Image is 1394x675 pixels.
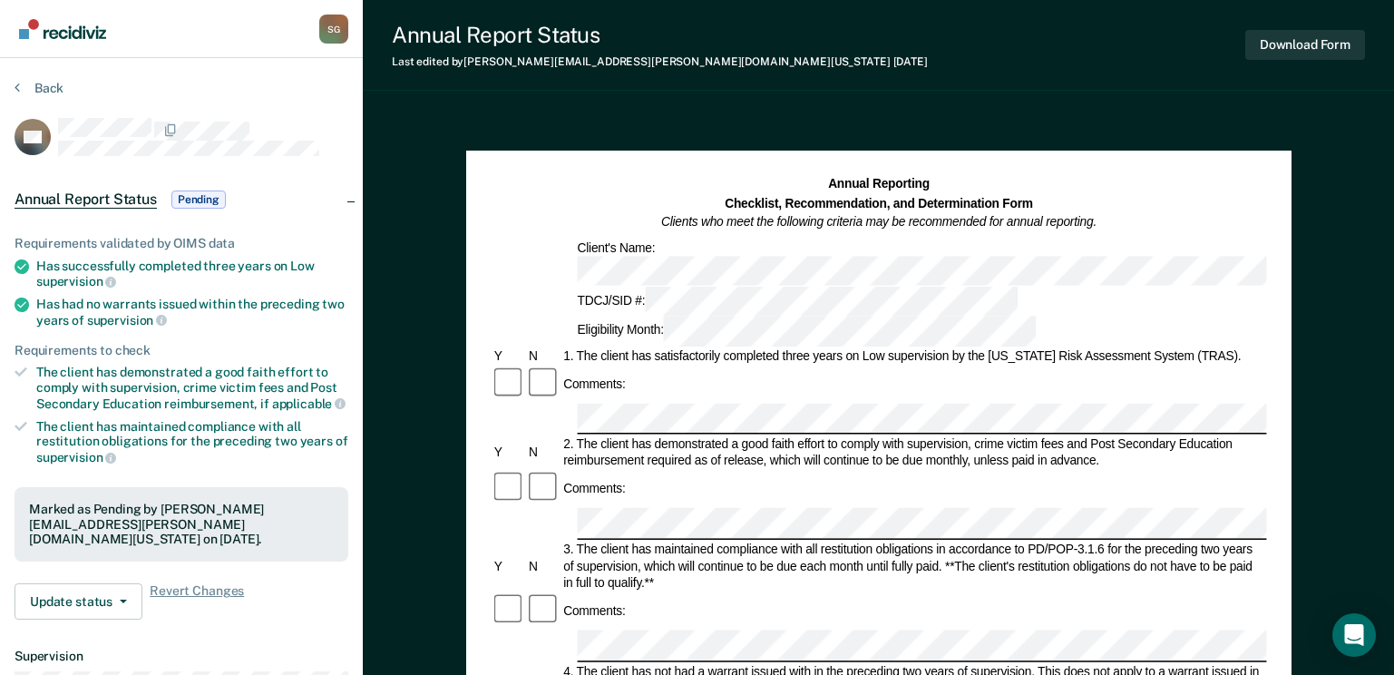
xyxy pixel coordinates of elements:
button: Update status [15,583,142,620]
span: supervision [87,313,167,328]
span: Pending [171,191,226,209]
button: Download Form [1245,30,1365,60]
div: Y [491,558,525,574]
div: Eligibility Month: [574,317,1038,347]
div: Comments: [561,376,628,392]
div: Comments: [561,602,628,619]
div: N [526,445,561,461]
div: 2. The client has demonstrated a good faith effort to comply with supervision, crime victim fees ... [561,436,1266,470]
div: Requirements to check [15,343,348,358]
img: Recidiviz [19,19,106,39]
div: 3. The client has maintained compliance with all restitution obligations in accordance to PD/POP-... [561,542,1266,592]
div: Comments: [561,481,628,497]
dt: Supervision [15,649,348,664]
strong: Annual Reporting [828,177,930,191]
span: applicable [272,396,346,411]
span: supervision [36,274,116,289]
span: Annual Report Status [15,191,157,209]
div: TDCJ/SID #: [574,287,1019,317]
div: N [526,558,561,574]
span: [DATE] [893,55,928,68]
div: Y [491,347,525,364]
button: Back [15,80,63,96]
div: Y [491,445,525,461]
em: Clients who meet the following criteria may be recommended for annual reporting. [661,215,1097,229]
div: S G [319,15,348,44]
div: Requirements validated by OIMS data [15,236,348,251]
button: Profile dropdown button [319,15,348,44]
strong: Checklist, Recommendation, and Determination Form [725,196,1033,210]
div: N [526,347,561,364]
div: The client has demonstrated a good faith effort to comply with supervision, crime victim fees and... [36,365,348,411]
div: Annual Report Status [392,22,928,48]
div: Has successfully completed three years on Low [36,259,348,289]
div: Last edited by [PERSON_NAME][EMAIL_ADDRESS][PERSON_NAME][DOMAIN_NAME][US_STATE] [392,55,928,68]
div: Has had no warrants issued within the preceding two years of [36,297,348,328]
div: Open Intercom Messenger [1332,613,1376,657]
div: 1. The client has satisfactorily completed three years on Low supervision by the [US_STATE] Risk ... [561,347,1266,364]
span: supervision [36,450,116,465]
div: Marked as Pending by [PERSON_NAME][EMAIL_ADDRESS][PERSON_NAME][DOMAIN_NAME][US_STATE] on [DATE]. [29,502,334,547]
span: Revert Changes [150,583,244,620]
div: The client has maintained compliance with all restitution obligations for the preceding two years of [36,419,348,465]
